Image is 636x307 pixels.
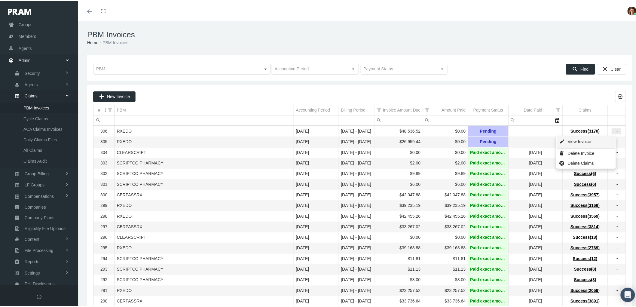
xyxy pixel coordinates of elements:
span: Groups [19,18,32,29]
span: Success(3168) [570,202,600,207]
div: more [612,223,621,229]
td: RXEDO [115,210,294,220]
div: Data grid toolbar [93,90,626,101]
span: Company Plans [25,211,54,222]
td: [DATE] [509,167,563,178]
td: 303 [93,157,115,167]
div: $2.00 [425,159,466,165]
td: Column Billing Period [339,104,375,114]
div: Show Invoice actions [612,287,621,293]
td: Paid exact amount [468,231,509,242]
span: Cycle Claims [23,112,48,123]
td: Filter cell [375,114,423,124]
td: Column Invoice Amount Due [375,104,423,114]
td: [DATE] [294,274,339,284]
li: PBM Invoices [98,38,128,45]
td: [DATE] [294,231,339,242]
span: Agents [19,41,32,53]
td: [DATE] [509,157,563,167]
img: PRAM_20_x_78.png [8,8,31,14]
td: [DATE] [294,178,339,189]
td: [DATE] [294,199,339,210]
div: Show Invoice actions [612,255,621,261]
td: 306 [93,125,115,136]
div: $6.00 [377,180,421,186]
div: $11.81 [425,255,466,260]
td: [DATE] - [DATE] [339,242,375,252]
td: [DATE] [294,167,339,178]
td: 300 [93,189,115,199]
td: SCRIPTCO PHARMACY [115,178,294,189]
div: $33,267.02 [377,223,421,229]
span: File Processing [25,244,54,254]
div: Open Intercom Messenger [621,287,635,301]
span: Companies [25,201,46,211]
input: Filter cell [423,114,468,124]
span: Reports [25,255,39,266]
input: Filter cell [93,114,115,124]
span: Clear [611,66,621,70]
div: more [612,287,621,293]
td: [DATE] [294,220,339,231]
div: Payment Status [473,106,503,112]
span: Success(3) [574,276,596,281]
div: $39,168.88 [377,244,421,250]
div: more [612,244,621,250]
div: $26,959.44 [377,138,421,143]
div: PBM [117,106,126,112]
td: SCRIPTCO PHARMACY [115,157,294,167]
span: Success(6) [574,181,596,186]
div: more [612,138,621,144]
span: Show filter options for column 'Invoice Amount Due' [377,106,381,111]
span: Security [25,67,40,77]
div: $0.00 [377,233,421,239]
td: Column Claims [563,104,608,114]
div: $42,455.26 [377,212,421,218]
td: Column PBM [115,104,294,114]
div: $9.89 [425,170,466,175]
td: Column # [93,104,115,114]
span: Show filter options for column 'Amount Paid' [425,106,430,111]
td: [DATE] - [DATE] [339,274,375,284]
td: [DATE] [294,146,339,157]
td: [DATE] - [DATE] [339,178,375,189]
div: more [612,127,621,133]
td: Pending [468,125,509,136]
td: 290 [93,295,115,305]
td: Column Date Paid [509,104,563,114]
td: RXEDO [115,199,294,210]
td: SCRIPTCO PHARMACY [115,167,294,178]
td: CLEARSCRIPT [115,146,294,157]
td: [DATE] - [DATE] [339,136,375,146]
div: $23,257.52 [377,287,421,292]
div: Show Invoice actions [612,212,621,218]
div: $33,736.64 [377,297,421,303]
div: View Invoice [557,135,616,147]
td: RXEDO [115,284,294,295]
div: $0.00 [425,233,466,239]
div: more [612,276,621,282]
span: Success(12) [573,255,598,260]
div: Amount Paid [442,106,466,112]
td: Column Amount Paid [423,104,468,114]
span: Admin [19,54,31,65]
td: SCRIPTCO PHARMACY [115,274,294,284]
td: [DATE] [509,252,563,263]
div: Show Invoice actions [612,127,621,133]
td: Paid exact amount [468,146,509,157]
td: [DATE] - [DATE] [339,199,375,210]
td: [DATE] - [DATE] [339,263,375,274]
td: Paid exact amount [468,242,509,252]
div: more [612,202,621,208]
div: Invoice Amount Due [383,106,420,112]
div: Select [437,63,447,73]
td: 299 [93,199,115,210]
td: 302 [93,167,115,178]
td: 301 [93,178,115,189]
td: SCRIPTCO PHARMACY [115,263,294,274]
div: Show Invoice actions [612,138,621,144]
div: $42,047.88 [377,191,421,197]
div: Delete Claims [557,157,616,167]
span: Success(3569) [570,213,600,217]
div: $6.00 [425,180,466,186]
